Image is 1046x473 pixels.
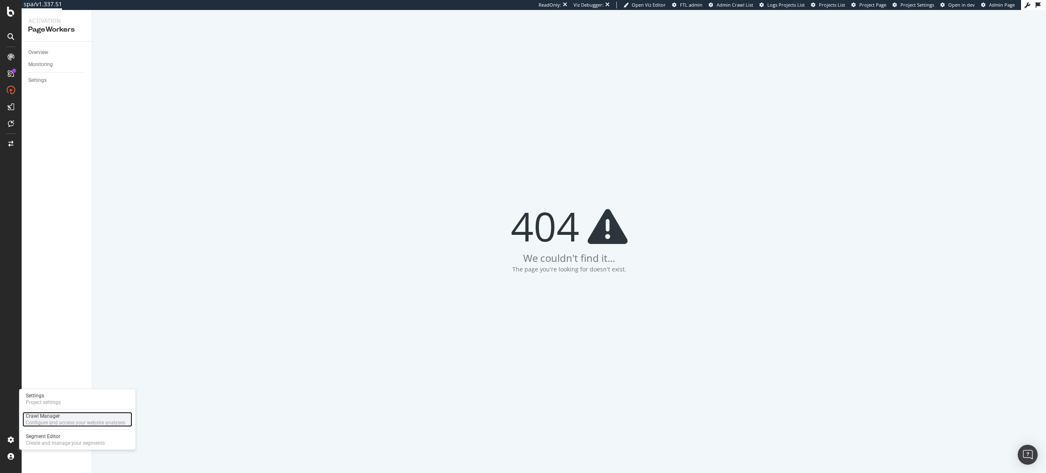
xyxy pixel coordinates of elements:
[709,2,753,8] a: Admin Crawl List
[680,2,702,8] span: FTL admin
[940,2,975,8] a: Open in dev
[948,2,975,8] span: Open in dev
[26,433,105,440] div: Segment Editor
[28,17,85,25] div: Activation
[523,251,615,265] div: We couldn't find it...
[900,2,934,8] span: Project Settings
[672,2,702,8] a: FTL admin
[623,2,666,8] a: Open Viz Editor
[512,265,626,273] div: The page you're looking for doesn't exist.
[28,60,53,69] div: Monitoring
[26,419,125,426] div: Configure and access your website analyses
[1018,445,1038,465] div: Open Intercom Messenger
[28,48,86,57] a: Overview
[26,399,61,406] div: Project settings
[717,2,753,8] span: Admin Crawl List
[859,2,886,8] span: Project Page
[22,392,132,406] a: SettingsProject settings
[632,2,666,8] span: Open Viz Editor
[22,432,132,447] a: Segment EditorCreate and manage your segments
[767,2,805,8] span: Logs Projects List
[981,2,1015,8] a: Admin Page
[989,2,1015,8] span: Admin Page
[26,440,105,446] div: Create and manage your segments
[893,2,934,8] a: Project Settings
[28,48,48,57] div: Overview
[28,25,85,34] div: PageWorkers
[28,76,47,85] div: Settings
[574,2,603,8] div: Viz Debugger:
[759,2,805,8] a: Logs Projects List
[811,2,845,8] a: Projects List
[26,392,61,399] div: Settings
[511,205,628,247] div: 404
[26,413,125,419] div: Crawl Manager
[819,2,845,8] span: Projects List
[851,2,886,8] a: Project Page
[28,60,86,69] a: Monitoring
[28,76,86,85] a: Settings
[22,412,132,427] a: Crawl ManagerConfigure and access your website analyses
[539,2,561,8] div: ReadOnly:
